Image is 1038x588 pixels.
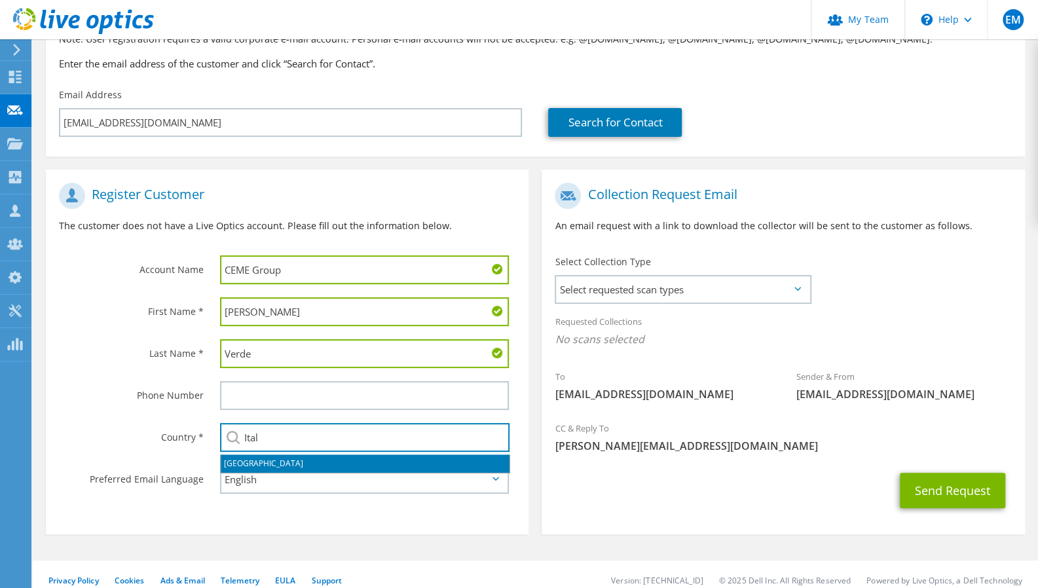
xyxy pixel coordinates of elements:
[542,414,1024,460] div: CC & Reply To
[555,255,650,268] label: Select Collection Type
[59,88,122,101] label: Email Address
[555,439,1011,453] span: [PERSON_NAME][EMAIL_ADDRESS][DOMAIN_NAME]
[1003,9,1024,30] span: EM
[59,423,204,444] label: Country *
[555,183,1005,209] h1: Collection Request Email
[59,297,204,318] label: First Name *
[115,575,145,586] a: Cookies
[48,575,99,586] a: Privacy Policy
[59,56,1012,71] h3: Enter the email address of the customer and click “Search for Contact”.
[866,575,1022,586] li: Powered by Live Optics, a Dell Technology
[59,381,204,402] label: Phone Number
[221,454,510,473] li: [GEOGRAPHIC_DATA]
[542,363,783,408] div: To
[555,332,1011,346] span: No scans selected
[611,575,703,586] li: Version: [TECHNICAL_ID]
[221,575,259,586] a: Telemetry
[59,339,204,360] label: Last Name *
[59,183,509,209] h1: Register Customer
[783,363,1025,408] div: Sender & From
[542,308,1024,356] div: Requested Collections
[796,387,1012,401] span: [EMAIL_ADDRESS][DOMAIN_NAME]
[719,575,851,586] li: © 2025 Dell Inc. All Rights Reserved
[556,276,809,303] span: Select requested scan types
[548,108,682,137] a: Search for Contact
[59,255,204,276] label: Account Name
[921,14,933,26] svg: \n
[59,465,204,486] label: Preferred Email Language
[275,575,295,586] a: EULA
[160,575,205,586] a: Ads & Email
[59,219,515,233] p: The customer does not have a Live Optics account. Please fill out the information below.
[555,387,770,401] span: [EMAIL_ADDRESS][DOMAIN_NAME]
[900,473,1005,508] button: Send Request
[311,575,342,586] a: Support
[555,219,1011,233] p: An email request with a link to download the collector will be sent to the customer as follows.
